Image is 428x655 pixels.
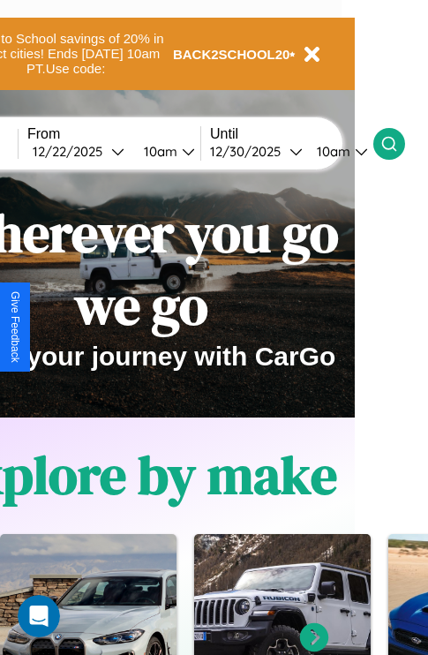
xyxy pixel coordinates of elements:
label: From [27,126,200,142]
button: 10am [303,142,373,161]
div: 10am [135,143,182,160]
button: 10am [130,142,200,161]
div: 12 / 22 / 2025 [33,143,111,160]
div: 12 / 30 / 2025 [210,143,289,160]
div: 10am [308,143,355,160]
button: 12/22/2025 [27,142,130,161]
label: Until [210,126,373,142]
div: Give Feedback [9,291,21,363]
b: BACK2SCHOOL20 [173,47,290,62]
iframe: Intercom live chat [18,595,60,637]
